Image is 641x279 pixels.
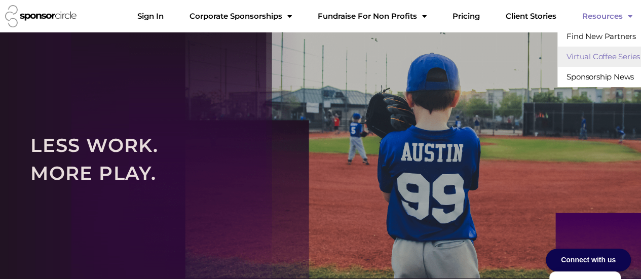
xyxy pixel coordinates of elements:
a: Client Stories [497,6,564,26]
img: Sponsor Circle logo [5,5,77,27]
a: Pricing [444,6,487,26]
div: Connect with us [546,249,631,271]
h2: LESS WORK. MORE PLAY. [30,131,611,187]
a: Corporate SponsorshipsMenu Toggle [181,6,299,26]
a: Fundraise For Non ProfitsMenu Toggle [309,6,434,26]
a: Sign In [129,6,171,26]
a: Resources [574,6,640,26]
nav: Menu [129,6,640,26]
